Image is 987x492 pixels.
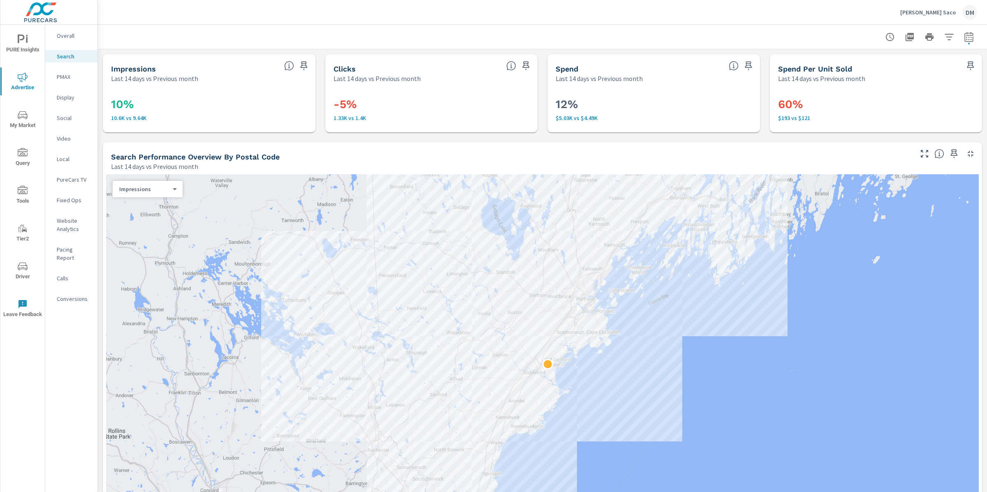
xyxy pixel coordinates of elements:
span: Save this to your personalized report [742,59,755,72]
div: Display [45,91,97,104]
span: PURE Insights [3,35,42,55]
p: Video [57,134,91,143]
p: Social [57,114,91,122]
h5: Clicks [334,65,356,73]
div: PureCars TV [45,173,97,186]
span: The number of times an ad was shown on your behalf. [284,61,294,71]
div: Conversions [45,293,97,305]
button: "Export Report to PDF" [901,29,918,45]
div: Fixed Ops [45,194,97,206]
div: Social [45,112,97,124]
p: 1.33K vs 1.4K [334,115,530,121]
p: Last 14 days vs Previous month [556,74,643,83]
div: Video [45,132,97,145]
button: Apply Filters [941,29,957,45]
button: Select Date Range [961,29,977,45]
div: Pacing Report [45,243,97,264]
p: [PERSON_NAME] Saco [900,9,956,16]
p: Pacing Report [57,245,91,262]
span: The amount of money spent on advertising during the period. [729,61,739,71]
div: Search [45,50,97,62]
div: Overall [45,30,97,42]
h3: -5% [334,97,530,111]
h3: 60% [778,97,974,111]
h3: 12% [556,97,752,111]
span: My Market [3,110,42,130]
p: Calls [57,274,91,282]
p: Overall [57,32,91,40]
div: PMAX [45,71,97,83]
button: Minimize Widget [964,147,977,160]
span: Save this to your personalized report [519,59,533,72]
p: Display [57,93,91,102]
p: Last 14 days vs Previous month [334,74,421,83]
span: Query [3,148,42,168]
span: Advertise [3,72,42,92]
div: Local [45,153,97,165]
span: The number of times an ad was clicked by a consumer. [506,61,516,71]
span: Tools [3,186,42,206]
span: Leave Feedback [3,299,42,319]
button: Make Fullscreen [918,147,931,160]
p: PureCars TV [57,176,91,184]
h5: Spend [556,65,578,73]
div: nav menu [0,25,45,327]
span: Save this to your personalized report [297,59,310,72]
p: Last 14 days vs Previous month [778,74,865,83]
div: Impressions [113,185,176,193]
h3: 10% [111,97,307,111]
div: Website Analytics [45,215,97,235]
span: Save this to your personalized report [948,147,961,160]
p: Search [57,52,91,60]
p: $5,031 vs $4,485 [556,115,752,121]
button: Print Report [921,29,938,45]
p: Impressions [119,185,169,193]
p: Last 14 days vs Previous month [111,162,198,171]
p: Local [57,155,91,163]
span: Driver [3,261,42,282]
div: DM [962,5,977,20]
h5: Spend Per Unit Sold [778,65,852,73]
div: Calls [45,272,97,284]
span: Understand Search performance data by postal code. Individual postal codes can be selected and ex... [934,149,944,159]
p: Conversions [57,295,91,303]
span: Tier2 [3,224,42,244]
p: Last 14 days vs Previous month [111,74,198,83]
p: Website Analytics [57,217,91,233]
p: Fixed Ops [57,196,91,204]
p: 10,599 vs 9,635 [111,115,307,121]
p: PMAX [57,73,91,81]
p: $193 vs $121 [778,115,974,121]
span: Save this to your personalized report [964,59,977,72]
h5: Search Performance Overview By Postal Code [111,152,280,161]
h5: Impressions [111,65,156,73]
